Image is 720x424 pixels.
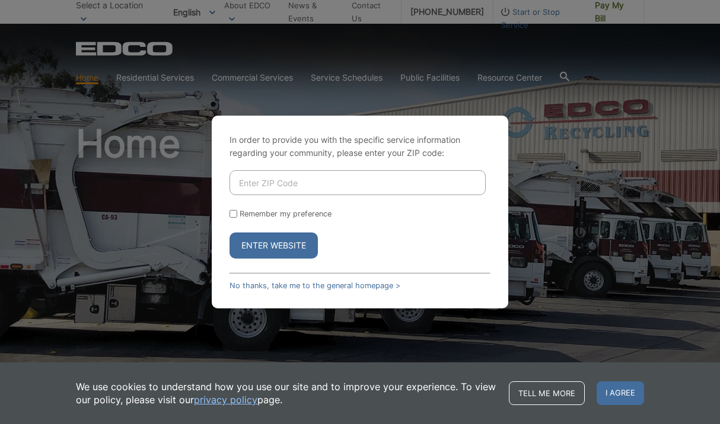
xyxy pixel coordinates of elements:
[230,170,486,195] input: Enter ZIP Code
[76,380,497,406] p: We use cookies to understand how you use our site and to improve your experience. To view our pol...
[597,381,644,405] span: I agree
[230,133,490,160] p: In order to provide you with the specific service information regarding your community, please en...
[230,232,318,259] button: Enter Website
[240,209,332,218] label: Remember my preference
[230,281,400,290] a: No thanks, take me to the general homepage >
[194,393,257,406] a: privacy policy
[509,381,585,405] a: Tell me more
